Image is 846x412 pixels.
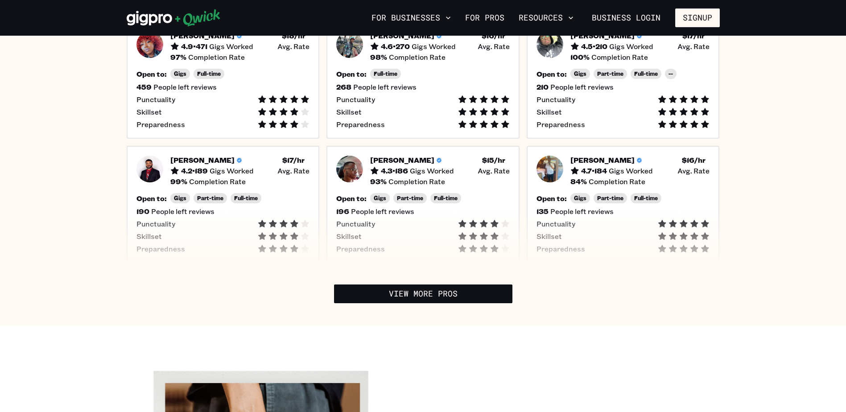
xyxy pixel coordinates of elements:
[136,70,167,78] h5: Open to:
[597,195,623,202] span: Part-time
[336,107,362,116] span: Skillset
[570,31,635,40] h5: [PERSON_NAME]
[634,195,658,202] span: Full-time
[574,70,586,77] span: Gigs
[370,156,434,165] h5: [PERSON_NAME]
[669,70,673,77] span: --
[189,177,246,186] span: Completion Rate
[527,21,720,139] button: Pro headshot[PERSON_NAME]4.5•210Gigs Worked$17/hr Avg. Rate100%Completion RateOpen to:GigsPart-ti...
[570,53,590,62] h5: 100 %
[536,232,562,241] span: Skillset
[574,195,586,202] span: Gigs
[536,107,562,116] span: Skillset
[412,42,456,51] span: Gigs Worked
[326,146,520,263] button: Pro headshot[PERSON_NAME]4.3•186Gigs Worked$15/hr Avg. Rate93%Completion RateOpen to:GigsPart-tim...
[370,31,434,40] h5: [PERSON_NAME]
[609,42,653,51] span: Gigs Worked
[410,166,454,175] span: Gigs Worked
[682,31,705,40] h5: $ 17 /hr
[536,156,563,182] img: Pro headshot
[478,166,510,175] span: Avg. Rate
[536,82,549,91] h5: 210
[136,82,152,91] h5: 459
[210,166,254,175] span: Gigs Worked
[136,219,175,228] span: Punctuality
[336,82,351,91] h5: 268
[591,53,648,62] span: Completion Rate
[181,42,207,51] h5: 4.9 • 471
[536,207,549,216] h5: 135
[597,70,623,77] span: Part-time
[536,70,567,78] h5: Open to:
[136,31,163,58] img: Pro headshot
[277,42,310,51] span: Avg. Rate
[353,82,417,91] span: People left reviews
[277,166,310,175] span: Avg. Rate
[570,156,635,165] h5: [PERSON_NAME]
[136,95,175,104] span: Punctuality
[170,156,235,165] h5: [PERSON_NAME]
[127,146,320,263] button: Pro headshot[PERSON_NAME]4.2•189Gigs Worked$17/hr Avg. Rate99%Completion RateOpen to:GigsPart-tim...
[136,232,162,241] span: Skillset
[570,177,587,186] h5: 84 %
[197,70,221,77] span: Full-time
[336,95,375,104] span: Punctuality
[536,219,575,228] span: Punctuality
[351,207,414,216] span: People left reviews
[170,177,187,186] h5: 99 %
[197,195,223,202] span: Part-time
[527,146,720,263] button: Pro headshot[PERSON_NAME]4.7•184Gigs Worked$16/hr Avg. Rate84%Completion RateOpen to:GigsPart-tim...
[136,120,185,129] span: Preparedness
[336,31,363,58] img: Pro headshot
[482,31,505,40] h5: $ 16 /hr
[181,166,208,175] h5: 4.2 • 189
[282,31,305,40] h5: $ 18 /hr
[136,207,149,216] h5: 190
[589,177,645,186] span: Completion Rate
[634,70,658,77] span: Full-time
[282,156,305,165] h5: $ 17 /hr
[478,42,510,51] span: Avg. Rate
[336,120,385,129] span: Preparedness
[677,166,710,175] span: Avg. Rate
[515,10,577,25] button: Resources
[234,195,258,202] span: Full-time
[336,244,385,253] span: Preparedness
[434,195,458,202] span: Full-time
[374,195,386,202] span: Gigs
[170,31,235,40] h5: [PERSON_NAME]
[170,53,186,62] h5: 97 %
[462,10,508,25] a: For Pros
[326,21,520,139] button: Pro headshot[PERSON_NAME]4.6•270Gigs Worked$16/hr Avg. Rate98%Completion RateOpen to:Full-time268...
[482,156,505,165] h5: $ 15 /hr
[536,244,585,253] span: Preparedness
[127,21,320,139] button: Pro headshot[PERSON_NAME]4.9•471Gigs Worked$18/hr Avg. Rate97%Completion RateOpen to:GigsFull-tim...
[336,70,367,78] h5: Open to:
[536,95,575,104] span: Punctuality
[368,10,454,25] button: For Businesses
[334,284,512,303] a: View More Pros
[581,42,607,51] h5: 4.5 • 210
[388,177,445,186] span: Completion Rate
[550,207,614,216] span: People left reviews
[370,53,387,62] h5: 98 %
[609,166,653,175] span: Gigs Worked
[682,156,706,165] h5: $ 16 /hr
[381,42,410,51] h5: 4.6 • 270
[536,194,567,203] h5: Open to:
[389,53,446,62] span: Completion Rate
[336,207,349,216] h5: 196
[336,232,362,241] span: Skillset
[153,82,217,91] span: People left reviews
[136,156,163,182] img: Pro headshot
[675,8,720,27] button: Signup
[136,244,185,253] span: Preparedness
[550,82,614,91] span: People left reviews
[336,219,375,228] span: Punctuality
[536,31,563,58] img: Pro headshot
